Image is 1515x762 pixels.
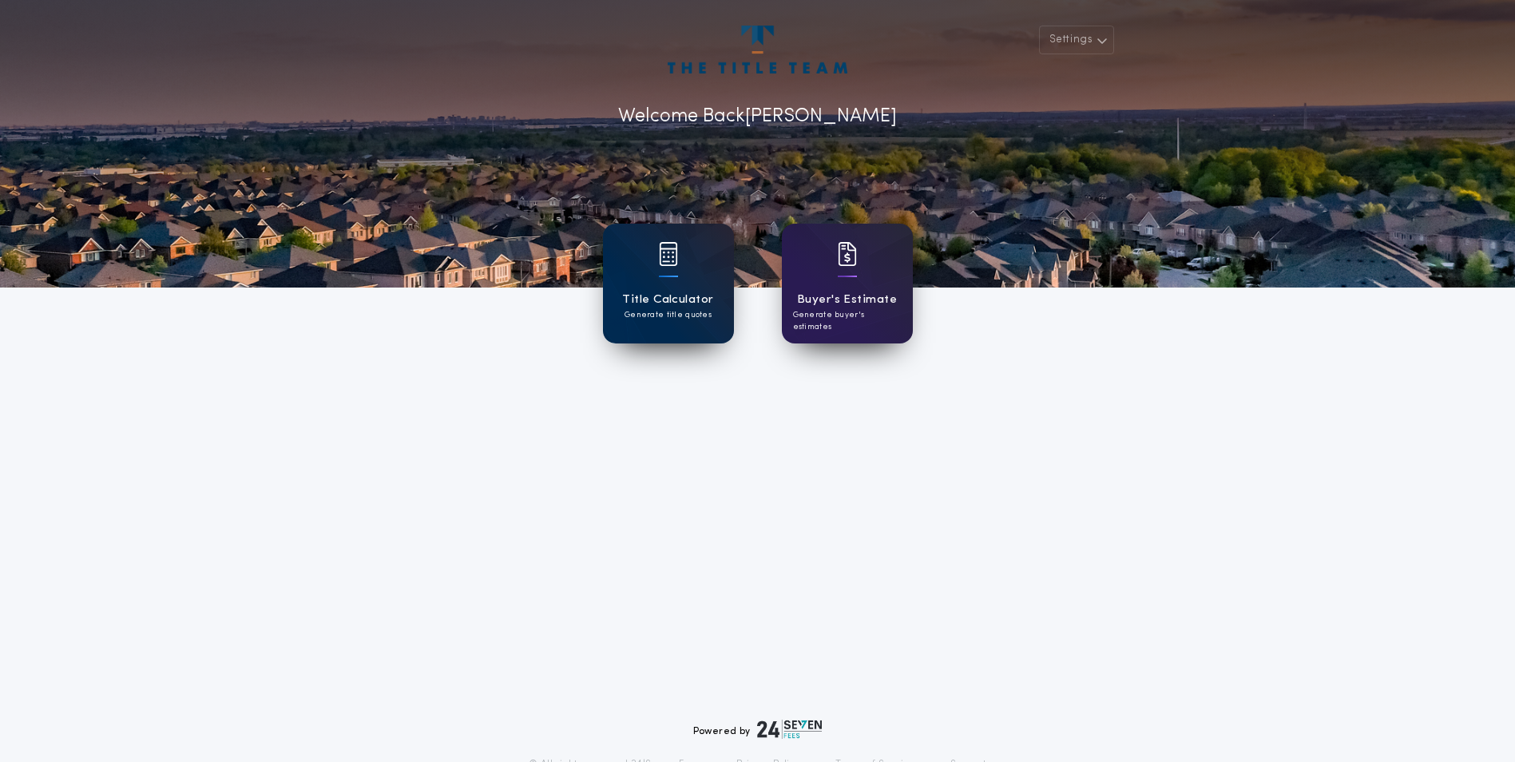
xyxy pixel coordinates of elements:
h1: Buyer's Estimate [797,291,897,309]
img: card icon [659,242,678,266]
img: card icon [838,242,857,266]
img: logo [757,720,823,739]
button: Settings [1039,26,1114,54]
p: Generate buyer's estimates [793,309,902,333]
h1: Title Calculator [622,291,713,309]
p: Welcome Back [PERSON_NAME] [618,102,897,131]
div: Powered by [693,720,823,739]
a: card iconBuyer's EstimateGenerate buyer's estimates [782,224,913,343]
a: card iconTitle CalculatorGenerate title quotes [603,224,734,343]
img: account-logo [668,26,847,73]
p: Generate title quotes [625,309,712,321]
